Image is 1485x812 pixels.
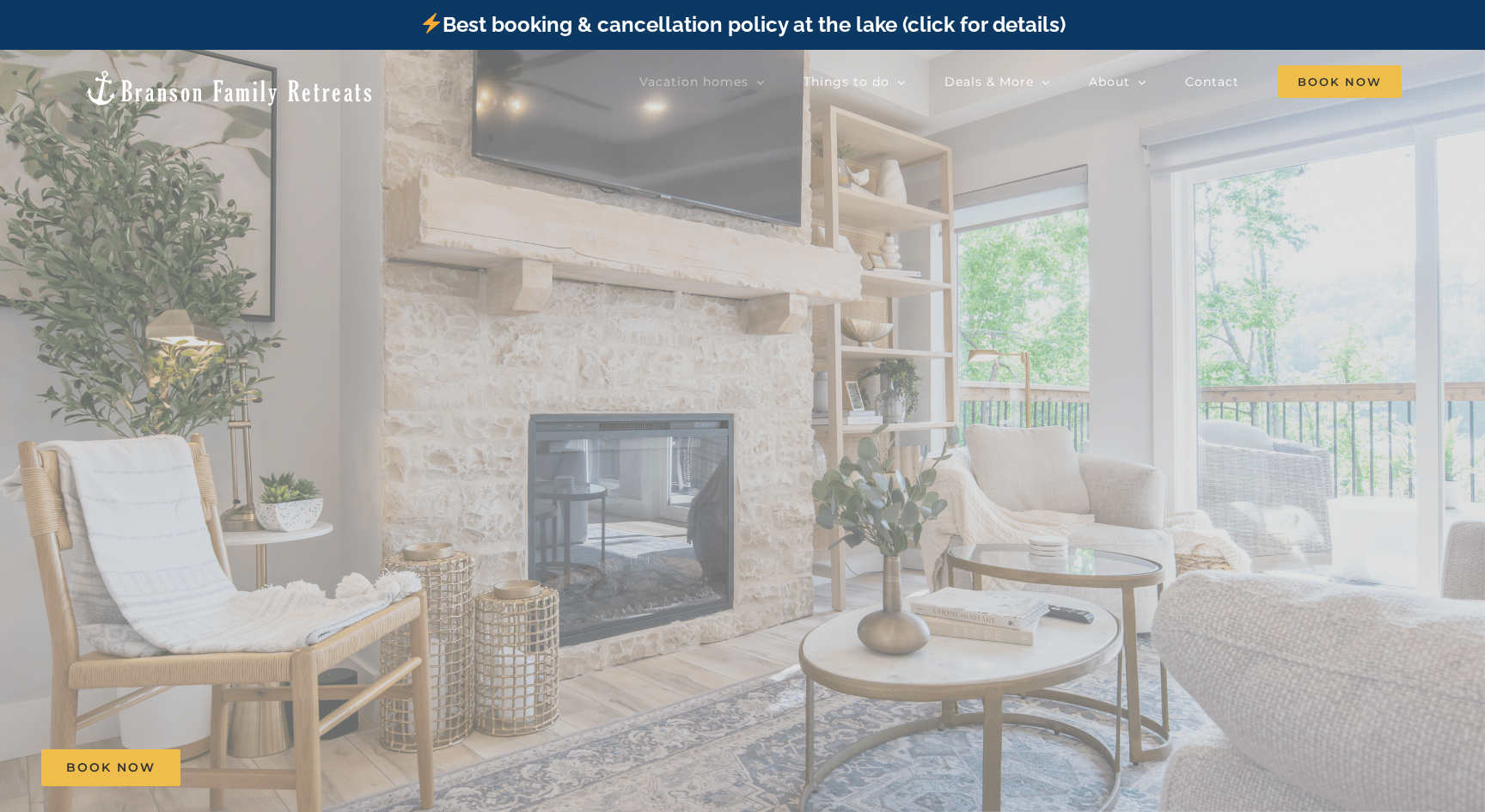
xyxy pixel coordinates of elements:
a: Things to do [804,64,906,99]
img: ⚡️ [421,13,442,34]
a: Book Now [41,749,180,786]
span: About [1089,76,1130,88]
span: Deals & More [944,76,1034,88]
a: Best booking & cancellation policy at the lake (click for details) [419,12,1066,37]
b: Mini Pearl [598,418,888,491]
a: Contact [1185,64,1239,99]
span: Book Now [66,760,156,775]
a: Deals & More [944,64,1050,99]
span: Book Now [1278,65,1402,98]
nav: Main Menu [639,64,1402,99]
a: Vacation homes [639,64,765,99]
a: About [1089,64,1146,99]
img: Branson Family Retreats Logo [83,69,375,107]
span: Vacation homes [639,76,749,88]
span: Things to do [804,76,889,88]
span: Contact [1185,76,1239,88]
h3: 2 Bedrooms | Sleeps 4 [644,509,841,531]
